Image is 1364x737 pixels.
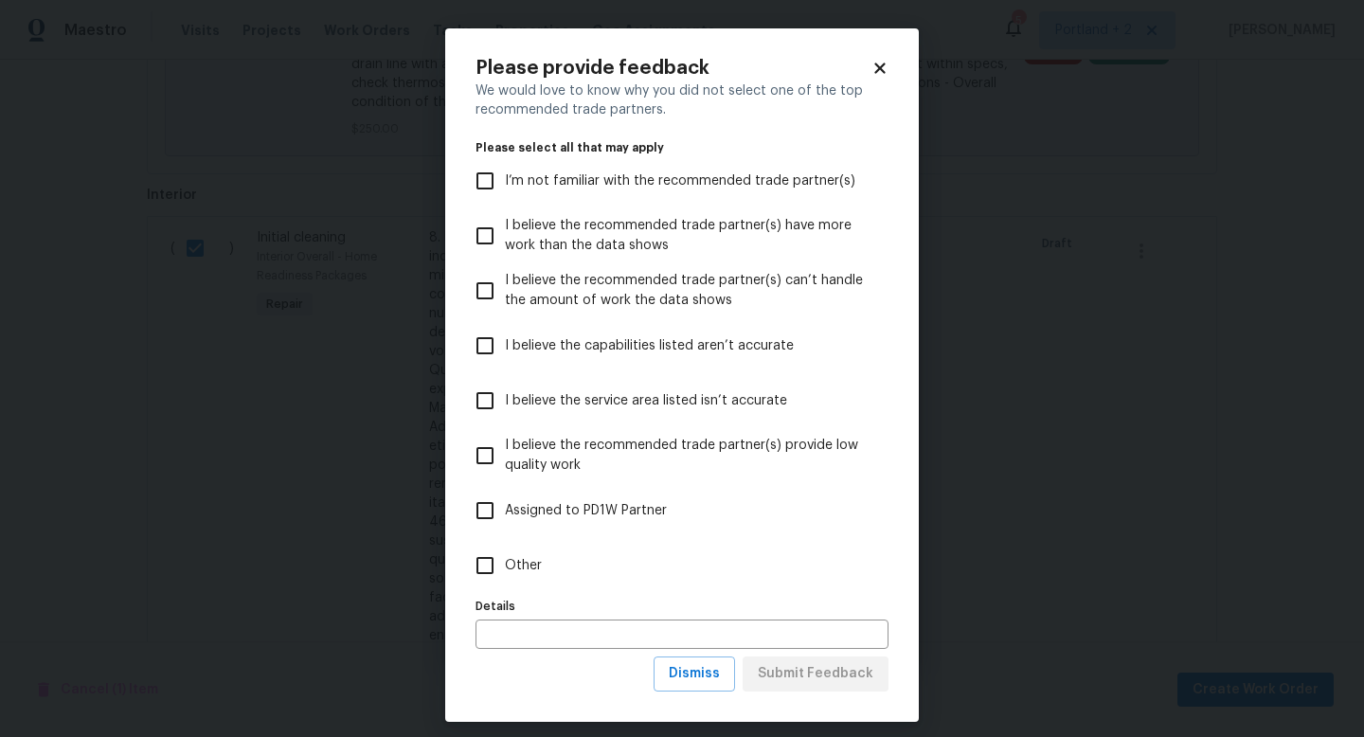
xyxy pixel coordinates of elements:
[476,59,871,78] h2: Please provide feedback
[505,391,787,411] span: I believe the service area listed isn’t accurate
[476,81,888,119] div: We would love to know why you did not select one of the top recommended trade partners.
[505,171,855,191] span: I’m not familiar with the recommended trade partner(s)
[505,216,873,256] span: I believe the recommended trade partner(s) have more work than the data shows
[654,656,735,692] button: Dismiss
[505,556,542,576] span: Other
[669,662,720,686] span: Dismiss
[505,501,667,521] span: Assigned to PD1W Partner
[476,142,888,153] legend: Please select all that may apply
[476,601,888,612] label: Details
[505,336,794,356] span: I believe the capabilities listed aren’t accurate
[505,271,873,311] span: I believe the recommended trade partner(s) can’t handle the amount of work the data shows
[505,436,873,476] span: I believe the recommended trade partner(s) provide low quality work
